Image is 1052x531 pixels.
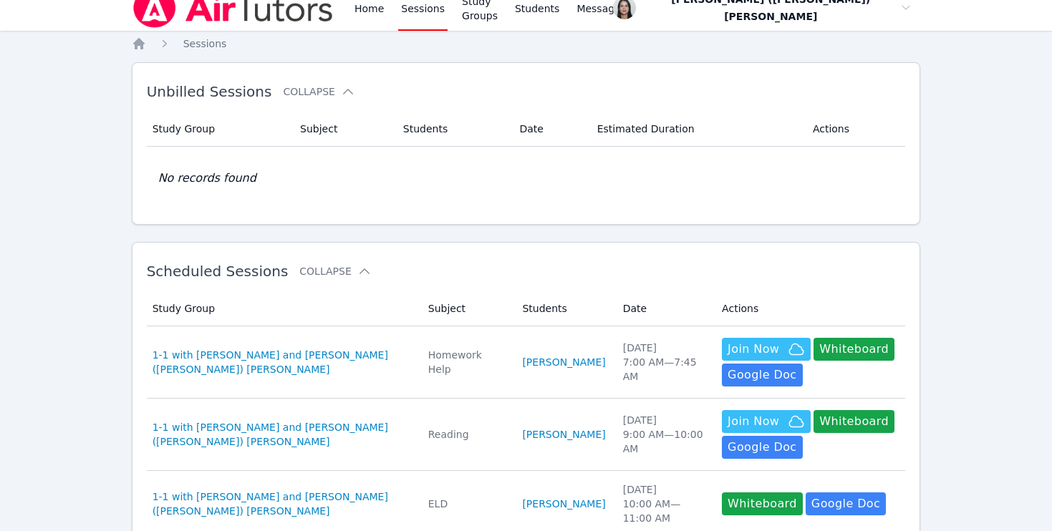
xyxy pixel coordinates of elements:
a: Google Doc [806,492,886,515]
a: Sessions [183,36,227,51]
button: Collapse [299,264,371,278]
tr: 1-1 with [PERSON_NAME] and [PERSON_NAME] ([PERSON_NAME]) [PERSON_NAME]Reading[PERSON_NAME][DATE]9... [147,399,906,471]
span: Sessions [183,38,227,49]
th: Students [395,112,511,147]
a: [PERSON_NAME] [522,427,605,442]
span: Scheduled Sessions [147,263,289,280]
th: Study Group [147,291,420,326]
td: No records found [147,147,906,210]
th: Subject [291,112,395,147]
span: Join Now [728,341,779,358]
div: [DATE] 7:00 AM — 7:45 AM [623,341,705,384]
a: [PERSON_NAME] [522,355,605,369]
th: Date [614,291,713,326]
a: [PERSON_NAME] [522,497,605,511]
button: Join Now [722,338,811,361]
th: Actions [713,291,905,326]
th: Students [513,291,614,326]
div: ELD [428,497,506,511]
th: Study Group [147,112,291,147]
th: Estimated Duration [589,112,804,147]
a: 1-1 with [PERSON_NAME] and [PERSON_NAME] ([PERSON_NAME]) [PERSON_NAME] [153,489,411,518]
button: Whiteboard [814,338,894,361]
th: Subject [420,291,514,326]
a: Google Doc [722,436,802,459]
span: Unbilled Sessions [147,83,272,100]
a: 1-1 with [PERSON_NAME] and [PERSON_NAME] ([PERSON_NAME]) [PERSON_NAME] [153,348,411,376]
div: [DATE] 9:00 AM — 10:00 AM [623,413,705,456]
nav: Breadcrumb [132,36,921,51]
button: Whiteboard [722,492,803,515]
tr: 1-1 with [PERSON_NAME] and [PERSON_NAME] ([PERSON_NAME]) [PERSON_NAME]Homework Help[PERSON_NAME][... [147,326,906,399]
div: Reading [428,427,506,442]
button: Collapse [283,84,354,99]
a: Google Doc [722,364,802,386]
a: 1-1 with [PERSON_NAME] and [PERSON_NAME] ([PERSON_NAME]) [PERSON_NAME] [153,420,411,449]
div: [DATE] 10:00 AM — 11:00 AM [623,482,705,525]
button: Whiteboard [814,410,894,433]
div: Homework Help [428,348,506,376]
th: Actions [804,112,906,147]
button: Join Now [722,410,811,433]
span: Join Now [728,413,779,430]
th: Date [511,112,588,147]
span: Messages [576,1,626,16]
